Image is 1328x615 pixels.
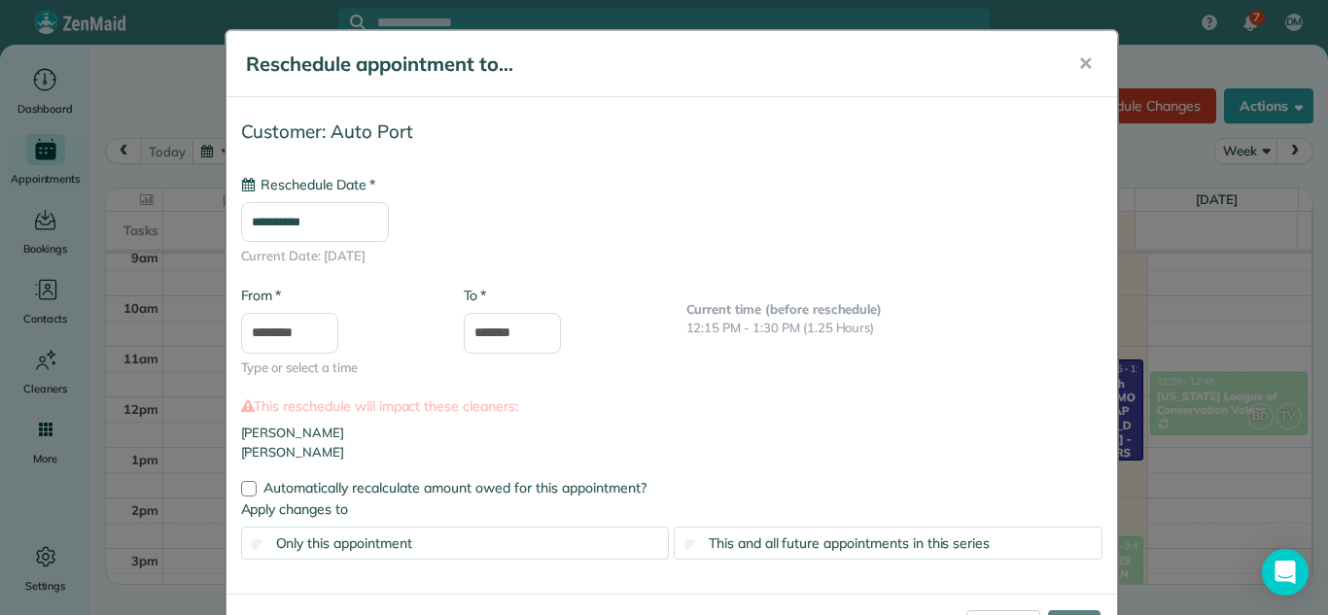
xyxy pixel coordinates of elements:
span: Automatically recalculate amount owed for this appointment? [263,479,647,496]
label: From [241,286,281,305]
b: Current time (before reschedule) [686,301,883,317]
span: This and all future appointments in this series [709,534,990,552]
span: ✕ [1078,52,1093,75]
h5: Reschedule appointment to... [246,51,1051,78]
input: This and all future appointments in this series [684,539,697,552]
span: Type or select a time [241,359,435,378]
li: [PERSON_NAME] [241,424,1102,443]
label: To [464,286,486,305]
label: Reschedule Date [241,175,375,194]
span: Only this appointment [276,534,412,552]
input: Only this appointment [251,539,263,552]
li: [PERSON_NAME] [241,443,1102,462]
span: Current Date: [DATE] [241,247,1102,266]
h4: Customer: Auto Port [241,121,1102,142]
p: 12:15 PM - 1:30 PM (1.25 Hours) [686,319,1102,338]
label: Apply changes to [241,499,1102,519]
label: This reschedule will impact these cleaners: [241,396,1102,416]
div: Open Intercom Messenger [1262,549,1309,596]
